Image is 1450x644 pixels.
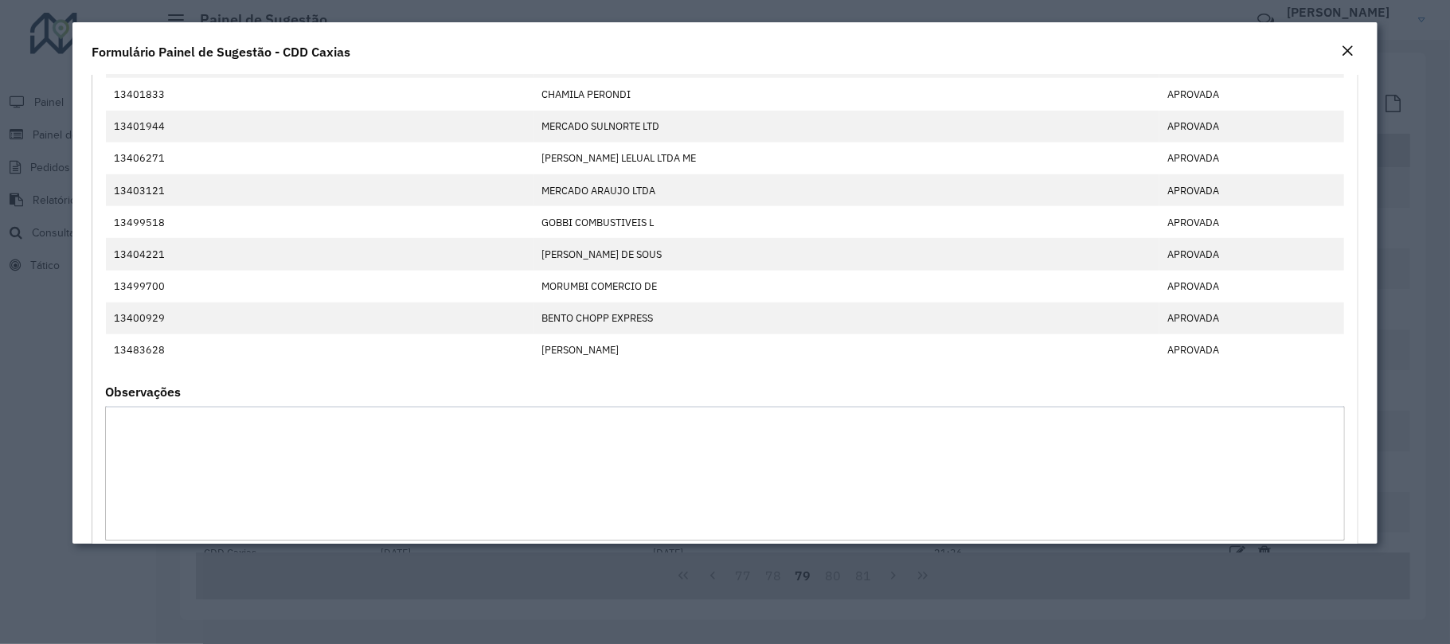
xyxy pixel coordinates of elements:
[1159,142,1344,174] td: APROVADA
[533,271,1159,302] td: MORUMBI COMERCIO DE
[533,142,1159,174] td: [PERSON_NAME] LELUAL LTDA ME
[92,42,350,61] h4: Formulário Painel de Sugestão - CDD Caxias
[533,334,1159,366] td: [PERSON_NAME]
[533,302,1159,334] td: BENTO CHOPP EXPRESS
[106,142,533,174] td: 13406271
[533,174,1159,206] td: MERCADO ARAUJO LTDA
[106,334,533,366] td: 13483628
[106,238,533,270] td: 13404221
[533,238,1159,270] td: [PERSON_NAME] DE SOUS
[1159,334,1344,366] td: APROVADA
[106,206,533,238] td: 13499518
[1159,302,1344,334] td: APROVADA
[106,302,533,334] td: 13400929
[106,111,533,142] td: 13401944
[1159,271,1344,302] td: APROVADA
[106,174,533,206] td: 13403121
[106,78,533,110] td: 13401833
[533,78,1159,110] td: CHAMILA PERONDI
[1336,41,1358,62] button: Close
[533,111,1159,142] td: MERCADO SULNORTE LTD
[1159,111,1344,142] td: APROVADA
[1159,174,1344,206] td: APROVADA
[1341,45,1354,57] em: Fechar
[1159,238,1344,270] td: APROVADA
[533,206,1159,238] td: GOBBI COMBUSTIVEIS L
[1159,78,1344,110] td: APROVADA
[106,271,533,302] td: 13499700
[105,382,181,401] label: Observações
[1159,206,1344,238] td: APROVADA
